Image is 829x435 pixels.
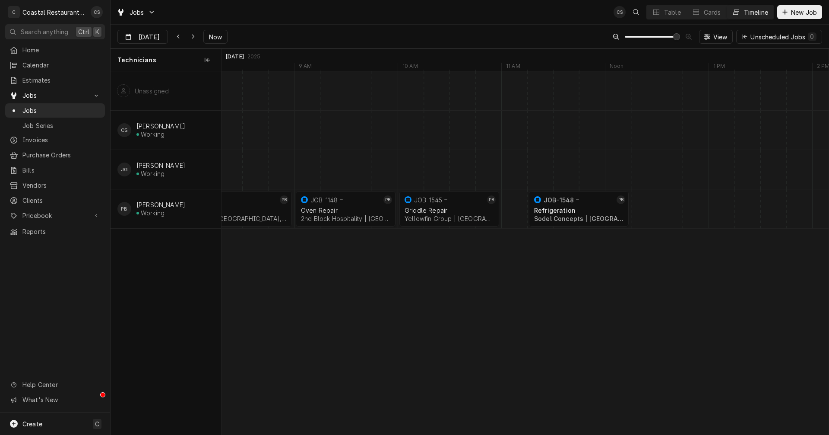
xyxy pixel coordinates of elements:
a: Calendar [5,58,105,72]
div: PB [383,195,392,204]
a: Purchase Orders [5,148,105,162]
a: Job Series [5,118,105,133]
a: Go to Help Center [5,377,105,392]
div: JOB-1548 [544,196,574,204]
div: JOB-1148 [310,196,338,204]
span: C [95,419,99,429]
span: Now [207,32,224,42]
div: Unscheduled Jobs [750,32,816,42]
span: Clients [22,196,101,205]
div: Working [141,131,165,138]
div: Coastal Restaurant Repair [22,8,86,17]
a: Jobs [5,103,105,118]
div: Phill Blush's Avatar [383,195,392,204]
div: 10 AM [398,63,422,72]
div: [PERSON_NAME] [136,122,185,130]
button: Now [203,30,228,44]
div: 1 PM [709,63,730,72]
div: JOB-1545 [414,196,442,204]
span: Create [22,420,42,428]
span: Jobs [130,8,144,17]
button: View [699,30,733,44]
span: Pricebook [22,211,88,220]
div: Cards [704,8,721,17]
div: Working [141,209,165,217]
div: Yellowfin Group | [GEOGRAPHIC_DATA], 19975 [405,215,494,222]
a: Go to Jobs [113,5,159,19]
span: Job Series [22,121,101,130]
div: Phill Blush's Avatar [617,195,625,204]
span: Technicians [117,56,156,64]
button: Open search [629,5,643,19]
span: Purchase Orders [22,150,101,160]
a: Reports [5,224,105,239]
div: 9 AM [294,63,316,72]
div: Phill Blush's Avatar [117,202,131,216]
div: Timeline [744,8,768,17]
button: Search anythingCtrlK [5,24,105,39]
span: Jobs [22,91,88,100]
div: PB [487,195,496,204]
div: PB [280,195,288,204]
div: C [8,6,20,18]
a: Clients [5,193,105,208]
a: Home [5,43,105,57]
a: Invoices [5,133,105,147]
span: Bills [22,166,101,175]
div: 11 AM [501,63,525,72]
div: 2nd Block Hospitality | [GEOGRAPHIC_DATA], 19971 [301,215,390,222]
div: Oven Repair [301,207,390,214]
span: Reports [22,227,101,236]
button: Unscheduled Jobs0 [736,30,822,44]
div: 0 [810,32,815,41]
div: [DATE] [226,53,244,60]
div: Sodel Concepts | [GEOGRAPHIC_DATA], 19975 [534,215,623,222]
a: Go to Pricebook [5,208,105,223]
div: Table [664,8,681,17]
span: Home [22,45,101,54]
span: Ctrl [78,27,89,36]
div: JG [117,163,131,176]
div: 2025 [247,53,261,60]
div: PB [117,202,131,216]
div: PB [617,195,625,204]
div: Chris Sockriter's Avatar [117,123,131,137]
a: Go to What's New [5,393,105,407]
div: Noon [605,63,628,72]
div: CS [117,123,131,137]
span: Calendar [22,61,101,70]
a: Go to Jobs [5,88,105,102]
div: [PERSON_NAME] [136,201,185,208]
div: left [111,71,221,435]
div: Unassigned [135,87,169,95]
span: K [95,27,99,36]
div: Griddle Repair [405,207,494,214]
a: Bills [5,163,105,177]
span: What's New [22,395,100,404]
span: Search anything [21,27,68,36]
div: CS [91,6,103,18]
button: [DATE] [117,30,168,44]
span: Jobs [22,106,101,115]
div: Chris Sockriter's Avatar [614,6,626,18]
div: Phill Blush's Avatar [487,195,496,204]
div: James Gatton's Avatar [117,163,131,176]
span: Vendors [22,181,101,190]
a: Vendors [5,178,105,192]
span: Estimates [22,76,101,85]
div: [PERSON_NAME] [136,162,185,169]
div: Refrigeration [534,207,623,214]
div: CS [614,6,626,18]
span: View [712,32,729,42]
div: Working [141,170,165,177]
div: Phill Blush's Avatar [280,195,288,204]
button: New Job [777,5,822,19]
span: Invoices [22,135,101,144]
span: New Job [789,8,819,17]
div: Chris Sockriter's Avatar [91,6,103,18]
span: Help Center [22,380,100,389]
div: Technicians column. SPACE for context menu [111,49,221,71]
a: Estimates [5,73,105,87]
